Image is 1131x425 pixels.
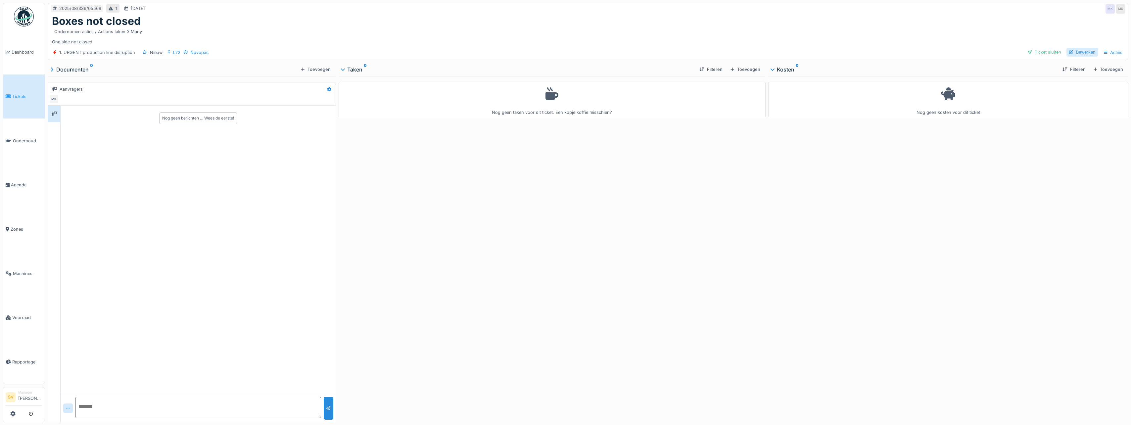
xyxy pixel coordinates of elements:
[190,49,209,56] div: Novopac
[13,138,42,144] span: Onderhoud
[728,65,763,74] div: Toevoegen
[697,65,725,74] div: Filteren
[150,49,163,56] div: Nieuw
[49,95,59,104] div: MK
[3,163,45,207] a: Agenda
[3,74,45,119] a: Tickets
[3,118,45,163] a: Onderhoud
[162,115,234,121] div: Nog geen berichten … Wees de eerste!
[59,49,135,56] div: 1. URGENT production line disruption
[13,270,42,277] span: Machines
[796,66,799,73] sup: 0
[11,182,42,188] span: Agenda
[364,66,367,73] sup: 0
[1091,65,1126,74] div: Toevoegen
[3,207,45,252] a: Zones
[14,7,34,26] img: Badge_color-CXgf-gQk.svg
[341,66,694,73] div: Taken
[3,30,45,74] a: Dashboard
[6,392,16,402] li: SV
[771,66,1058,73] div: Kosten
[11,226,42,232] span: Zones
[131,5,145,12] div: [DATE]
[116,5,117,12] div: 1
[773,85,1124,116] div: Nog geen kosten voor dit ticket
[18,390,42,404] li: [PERSON_NAME]
[1060,65,1088,74] div: Filteren
[12,359,42,365] span: Rapportage
[12,314,42,321] span: Voorraad
[90,66,93,73] sup: 0
[1066,48,1098,57] div: Bewerken
[12,93,42,100] span: Tickets
[6,390,42,406] a: SV Manager[PERSON_NAME]
[1116,4,1125,14] div: MK
[59,5,101,12] div: 2025/08/336/05568
[52,15,141,27] h1: Boxes not closed
[343,85,761,116] div: Nog geen taken voor dit ticket. Een kopje koffie misschien?
[1106,4,1115,14] div: MK
[18,390,42,395] div: Manager
[3,251,45,296] a: Machines
[54,28,142,35] div: Ondernomen acties / Actions taken Many
[173,49,180,56] div: L72
[52,27,1124,45] div: One side not closed
[3,296,45,340] a: Voorraad
[60,86,83,92] div: Aanvragers
[298,65,333,74] div: Toevoegen
[50,66,298,73] div: Documenten
[1101,48,1125,57] div: Acties
[3,340,45,384] a: Rapportage
[1025,48,1064,57] div: Ticket sluiten
[12,49,42,55] span: Dashboard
